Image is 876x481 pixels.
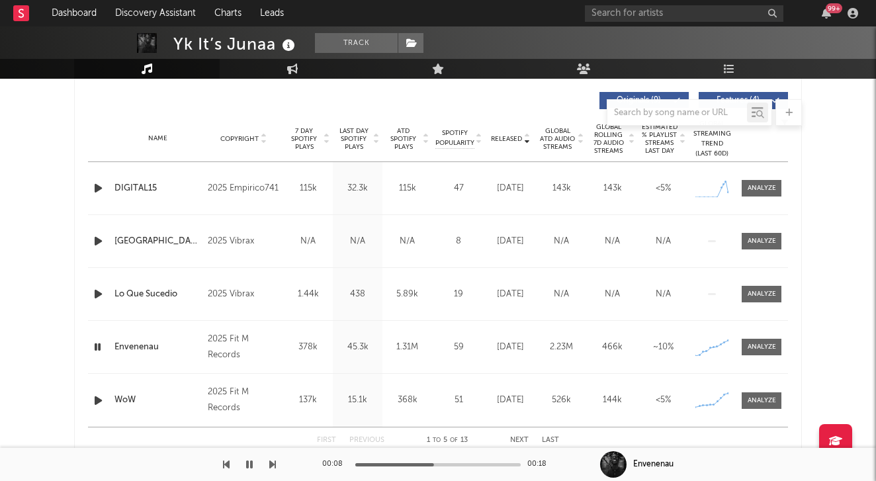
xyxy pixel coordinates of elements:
div: 115k [386,182,429,195]
button: Last [542,437,559,444]
div: 378k [286,341,329,354]
div: 2025 Vibrax [208,234,280,249]
div: N/A [641,235,685,248]
div: 00:08 [322,457,349,472]
div: N/A [641,288,685,301]
button: First [317,437,336,444]
button: 99+ [822,8,831,19]
div: N/A [336,235,379,248]
a: [GEOGRAPHIC_DATA] [114,235,201,248]
div: N/A [590,288,635,301]
div: 2025 Fit M Records [208,384,280,416]
div: 45.3k [336,341,379,354]
span: of [450,437,458,443]
div: 32.3k [336,182,379,195]
span: Copyright [220,135,259,143]
div: <5% [641,182,685,195]
div: 19 [435,288,482,301]
div: [DATE] [488,235,533,248]
span: Features ( 4 ) [707,97,768,105]
div: 466k [590,341,635,354]
div: N/A [386,235,429,248]
div: [DATE] [488,394,533,407]
button: Next [510,437,529,444]
div: 438 [336,288,379,301]
button: Features(4) [699,92,788,109]
span: Global ATD Audio Streams [539,127,576,151]
input: Search for artists [585,5,783,22]
a: Envenenau [114,341,201,354]
div: 368k [386,394,429,407]
div: [DATE] [488,341,533,354]
div: 5.89k [386,288,429,301]
div: 137k [286,394,329,407]
div: [DATE] [488,182,533,195]
span: ATD Spotify Plays [386,127,421,151]
div: Name [114,134,201,144]
div: N/A [539,235,584,248]
div: ~ 10 % [641,341,685,354]
a: DIGITAL15 [114,182,201,195]
div: 2025 Vibrax [208,286,280,302]
div: 143k [539,182,584,195]
button: Previous [349,437,384,444]
div: N/A [590,235,635,248]
div: 59 [435,341,482,354]
div: 8 [435,235,482,248]
div: [DATE] [488,288,533,301]
div: Envenenau [633,459,674,470]
a: WoW [114,394,201,407]
div: 2025 Empirico741 [208,181,280,197]
span: Spotify Popularity [435,128,474,148]
div: 144k [590,394,635,407]
div: 1.31M [386,341,429,354]
div: 1 5 13 [411,433,484,449]
div: 115k [286,182,329,195]
div: 2.23M [539,341,584,354]
button: Track [315,33,398,53]
span: to [433,437,441,443]
div: Yk It’s Junaa [173,33,298,55]
div: 526k [539,394,584,407]
span: 7 Day Spotify Plays [286,127,322,151]
div: 1.44k [286,288,329,301]
div: Global Streaming Trend (Last 60D) [692,119,732,159]
div: 47 [435,182,482,195]
span: Released [491,135,522,143]
button: Originals(9) [599,92,689,109]
div: 00:18 [527,457,554,472]
input: Search by song name or URL [607,108,747,118]
div: 15.1k [336,394,379,407]
a: Lo Que Sucedio [114,288,201,301]
div: N/A [539,288,584,301]
div: 99 + [826,3,842,13]
div: 2025 Fit M Records [208,331,280,363]
div: N/A [286,235,329,248]
span: Estimated % Playlist Streams Last Day [641,123,678,155]
div: 143k [590,182,635,195]
span: Global Rolling 7D Audio Streams [590,123,627,155]
span: Originals ( 9 ) [608,97,669,105]
div: 51 [435,394,482,407]
span: Last Day Spotify Plays [336,127,371,151]
div: <5% [641,394,685,407]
